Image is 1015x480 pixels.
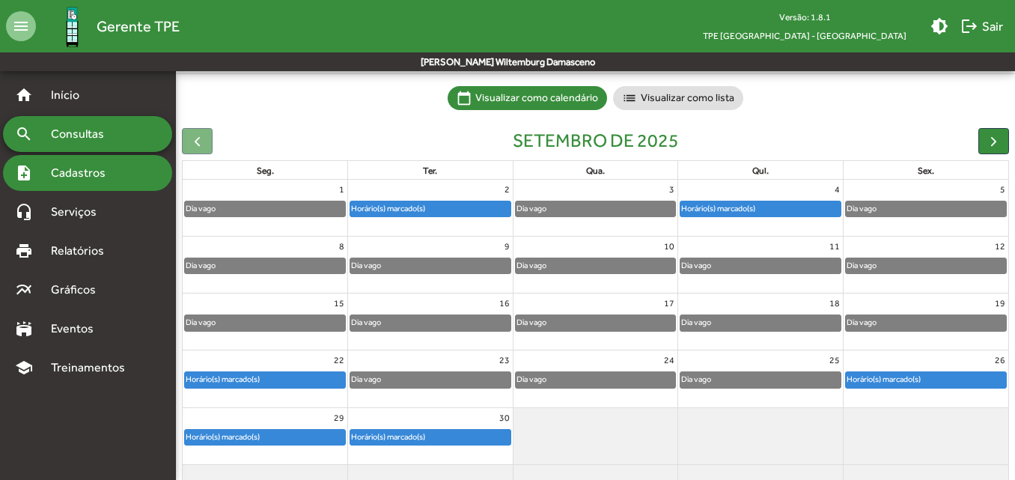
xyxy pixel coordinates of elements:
td: 22 de setembro de 2025 [183,350,348,407]
a: terça-feira [420,162,440,179]
a: quinta-feira [749,162,772,179]
span: Início [42,86,101,104]
a: 3 de setembro de 2025 [666,180,677,199]
div: Dia vago [185,201,216,216]
td: 16 de setembro de 2025 [348,294,513,350]
span: Consultas [42,125,124,143]
div: Dia vago [350,258,382,273]
div: Dia vago [516,315,547,329]
td: 12 de setembro de 2025 [843,237,1008,294]
span: Eventos [42,320,114,338]
td: 25 de setembro de 2025 [678,350,844,407]
h2: setembro de 2025 [513,130,679,152]
div: Dia vago [680,315,712,329]
td: 9 de setembro de 2025 [348,237,513,294]
td: 19 de setembro de 2025 [843,294,1008,350]
span: Treinamentos [42,359,143,377]
a: 25 de setembro de 2025 [826,350,843,370]
span: Cadastros [42,164,125,182]
a: 10 de setembro de 2025 [661,237,677,256]
td: 10 de setembro de 2025 [513,237,678,294]
span: Serviços [42,203,117,221]
mat-icon: search [15,125,33,143]
a: 24 de setembro de 2025 [661,350,677,370]
div: Dia vago [185,258,216,273]
a: 18 de setembro de 2025 [826,294,843,313]
div: Dia vago [516,201,547,216]
a: 5 de setembro de 2025 [997,180,1008,199]
a: 9 de setembro de 2025 [502,237,513,256]
span: TPE [GEOGRAPHIC_DATA] - [GEOGRAPHIC_DATA] [691,26,918,45]
td: 11 de setembro de 2025 [678,237,844,294]
div: Horário(s) marcado(s) [185,372,260,386]
mat-icon: list [622,91,637,106]
mat-icon: home [15,86,33,104]
div: Horário(s) marcado(s) [185,430,260,444]
td: 17 de setembro de 2025 [513,294,678,350]
a: segunda-feira [254,162,277,179]
div: Dia vago [680,258,712,273]
td: 4 de setembro de 2025 [678,180,844,237]
td: 8 de setembro de 2025 [183,237,348,294]
a: 30 de setembro de 2025 [496,408,513,428]
span: Relatórios [42,242,124,260]
div: Horário(s) marcado(s) [350,201,426,216]
td: 18 de setembro de 2025 [678,294,844,350]
td: 15 de setembro de 2025 [183,294,348,350]
div: Dia vago [846,315,877,329]
a: 8 de setembro de 2025 [336,237,347,256]
div: Dia vago [350,372,382,386]
div: Dia vago [185,315,216,329]
div: Horário(s) marcado(s) [680,201,756,216]
mat-chip: Visualizar como lista [613,86,743,110]
a: 11 de setembro de 2025 [826,237,843,256]
a: 17 de setembro de 2025 [661,294,677,313]
mat-icon: print [15,242,33,260]
div: Horário(s) marcado(s) [350,430,426,444]
mat-icon: stadium [15,320,33,338]
a: Gerente TPE [36,2,180,51]
div: Dia vago [846,258,877,273]
td: 29 de setembro de 2025 [183,407,348,464]
mat-icon: calendar_today [457,91,472,106]
a: quarta-feira [583,162,608,179]
td: 3 de setembro de 2025 [513,180,678,237]
img: Logo [48,2,97,51]
a: 15 de setembro de 2025 [331,294,347,313]
a: 1 de setembro de 2025 [336,180,347,199]
button: Sair [954,13,1009,40]
a: 2 de setembro de 2025 [502,180,513,199]
a: 16 de setembro de 2025 [496,294,513,313]
td: 1 de setembro de 2025 [183,180,348,237]
mat-icon: school [15,359,33,377]
div: Horário(s) marcado(s) [846,372,921,386]
mat-icon: menu [6,11,36,41]
td: 24 de setembro de 2025 [513,350,678,407]
a: 19 de setembro de 2025 [992,294,1008,313]
a: 29 de setembro de 2025 [331,408,347,428]
span: Gráficos [42,281,116,299]
a: 22 de setembro de 2025 [331,350,347,370]
mat-icon: brightness_medium [930,17,948,35]
mat-icon: headset_mic [15,203,33,221]
mat-icon: note_add [15,164,33,182]
span: Gerente TPE [97,14,180,38]
mat-icon: logout [960,17,978,35]
div: Dia vago [846,201,877,216]
span: Sair [960,13,1003,40]
a: sexta-feira [915,162,937,179]
td: 23 de setembro de 2025 [348,350,513,407]
a: 26 de setembro de 2025 [992,350,1008,370]
div: Dia vago [680,372,712,386]
div: Dia vago [516,372,547,386]
td: 26 de setembro de 2025 [843,350,1008,407]
td: 2 de setembro de 2025 [348,180,513,237]
a: 23 de setembro de 2025 [496,350,513,370]
td: 5 de setembro de 2025 [843,180,1008,237]
div: Dia vago [350,315,382,329]
a: 4 de setembro de 2025 [832,180,843,199]
div: Versão: 1.8.1 [691,7,918,26]
mat-chip: Visualizar como calendário [448,86,607,110]
mat-icon: multiline_chart [15,281,33,299]
a: 12 de setembro de 2025 [992,237,1008,256]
